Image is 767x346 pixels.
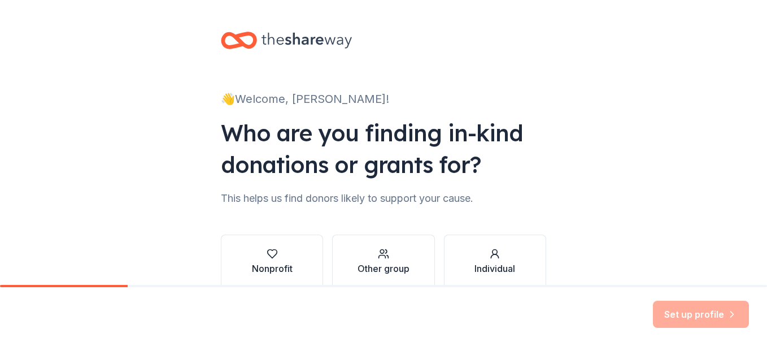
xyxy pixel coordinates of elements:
[221,117,546,180] div: Who are you finding in-kind donations or grants for?
[221,235,323,289] button: Nonprofit
[474,262,515,275] div: Individual
[221,90,546,108] div: 👋 Welcome, [PERSON_NAME]!
[221,189,546,207] div: This helps us find donors likely to support your cause.
[444,235,546,289] button: Individual
[252,262,293,275] div: Nonprofit
[358,262,409,275] div: Other group
[332,235,434,289] button: Other group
